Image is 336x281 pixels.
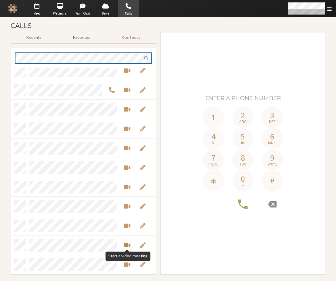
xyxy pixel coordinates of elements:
[267,162,277,166] span: wxyz
[203,149,224,170] button: 7pqrs
[242,183,244,187] span: +
[137,242,148,249] button: Edit
[211,132,216,141] span: 4
[241,175,245,183] span: 0
[262,170,283,192] button: #
[122,86,133,93] button: Start a video meeting
[165,90,321,106] h4: Phone number
[106,32,156,43] button: Contacts
[239,119,247,124] span: abc
[122,145,133,152] button: Start a video meeting
[240,141,246,145] span: jkl
[137,203,148,210] button: Edit
[122,183,133,190] button: Start a video meeting
[262,107,283,128] button: 3def
[241,153,245,162] span: 8
[240,162,246,166] span: tuv
[11,68,156,274] div: grid
[57,32,106,43] button: Favorites
[208,162,219,166] span: pqrs
[210,177,217,185] span: ∗
[262,149,283,170] button: 9wxyz
[211,113,216,122] span: 1
[72,11,93,16] span: Team Chat
[137,86,148,93] button: Edit
[11,22,325,29] h3: Calls
[270,132,274,141] span: 6
[270,153,274,162] span: 9
[137,145,148,152] button: Edit
[122,67,133,74] button: Start a video meeting
[203,107,224,128] button: 1
[106,86,117,93] button: Call by phone
[232,107,254,128] button: 2abc
[210,141,217,145] span: ghi
[211,153,216,162] span: 7
[49,11,70,16] span: Webinars
[270,111,274,119] span: 3
[26,11,47,16] span: Meet
[137,125,148,132] button: Edit
[137,261,148,268] button: Edit
[118,11,139,16] span: Calls
[232,128,254,149] button: 5jkl
[122,125,133,132] button: Start a video meeting
[137,183,148,190] button: Edit
[137,164,148,171] button: Edit
[232,170,254,192] button: 0+
[321,265,331,277] iframe: Chat
[122,261,133,268] button: Start a video meeting
[8,4,17,13] img: Iotum
[122,164,133,171] button: Start a video meeting
[203,170,224,192] button: ∗
[137,67,148,74] button: Edit
[269,119,276,124] span: def
[137,222,148,229] button: Edit
[241,111,245,119] span: 2
[95,11,116,16] span: Drive
[122,222,133,229] button: Start a video meeting
[262,128,283,149] button: 6mno
[270,177,274,185] span: #
[122,106,133,113] button: Start a video meeting
[137,106,148,113] button: Edit
[268,141,277,145] span: mno
[122,242,133,249] button: Start a video meeting
[122,203,133,210] button: Start a video meeting
[241,132,245,141] span: 5
[11,32,57,43] button: Recents
[203,128,224,149] button: 4ghi
[232,149,254,170] button: 8tuv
